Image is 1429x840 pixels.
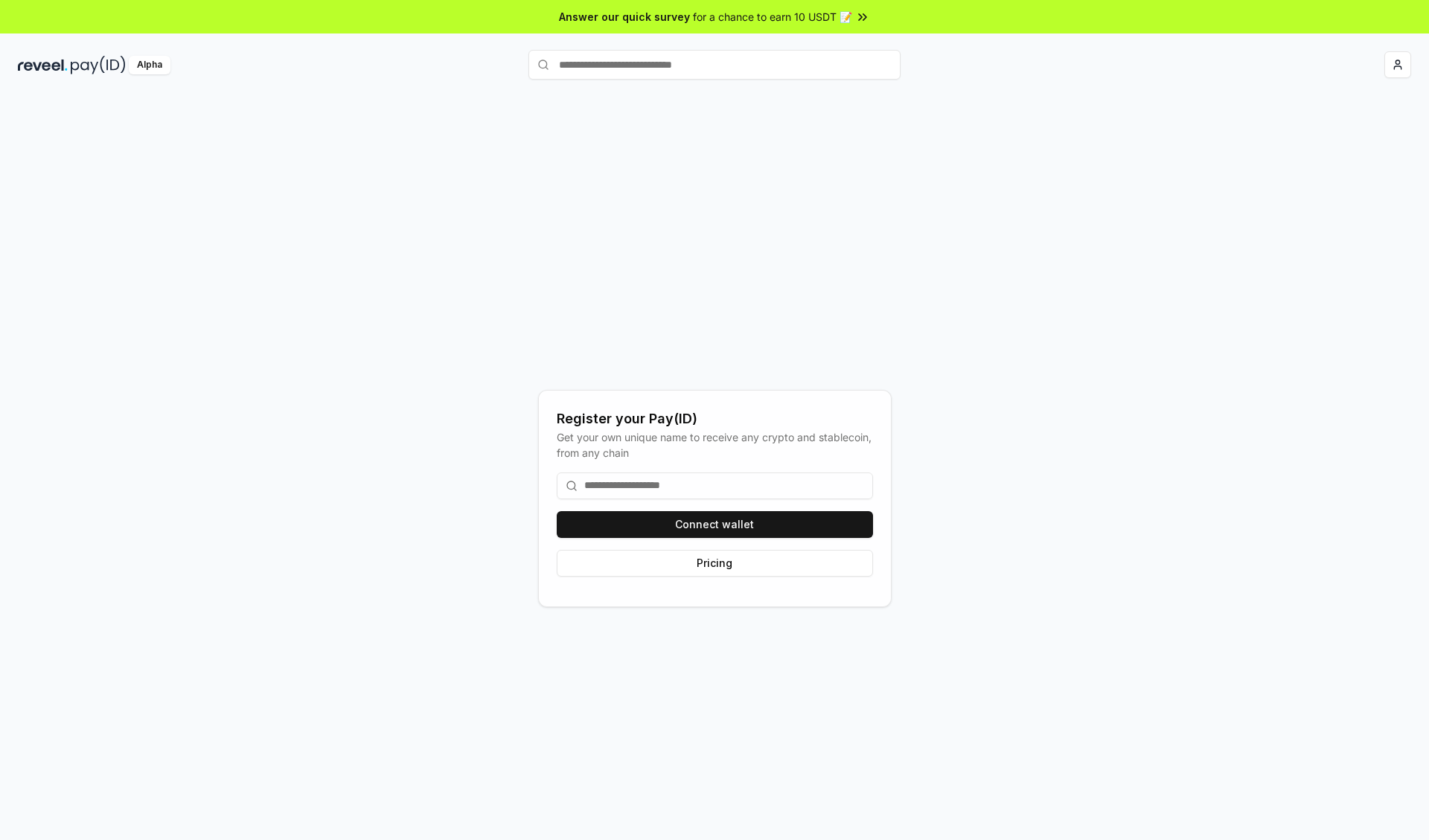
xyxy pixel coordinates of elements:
button: Connect wallet [557,511,873,538]
div: Get your own unique name to receive any crypto and stablecoin, from any chain [557,429,873,461]
img: pay_id [71,56,126,74]
img: reveel_dark [18,56,68,74]
button: Pricing [557,550,873,577]
span: for a chance to earn 10 USDT 📝 [693,9,852,25]
span: Answer our quick survey [559,9,690,25]
div: Register your Pay(ID) [557,408,873,429]
div: Alpha [129,56,170,74]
